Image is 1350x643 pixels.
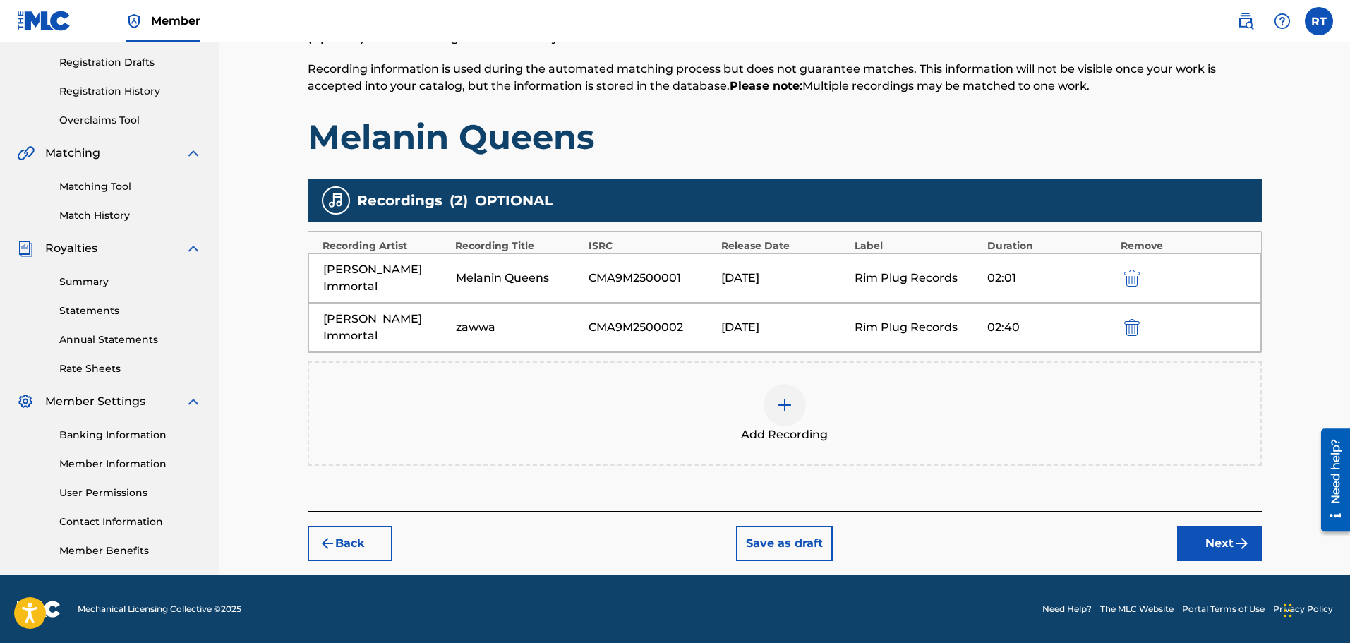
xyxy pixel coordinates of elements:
[1234,535,1250,552] img: f7272a7cc735f4ea7f67.svg
[323,311,449,344] div: [PERSON_NAME] Immortal
[589,239,715,253] div: ISRC
[17,601,61,618] img: logo
[1100,603,1174,615] a: The MLC Website
[78,603,241,615] span: Mechanical Licensing Collective © 2025
[1268,7,1296,35] div: Help
[59,84,202,99] a: Registration History
[323,239,449,253] div: Recording Artist
[1042,603,1092,615] a: Need Help?
[589,319,714,336] div: CMA9M2500002
[456,270,581,287] div: Melanin Queens
[721,319,847,336] div: [DATE]
[17,240,34,257] img: Royalties
[17,11,71,31] img: MLC Logo
[589,270,714,287] div: CMA9M2500001
[855,270,980,287] div: Rim Plug Records
[59,332,202,347] a: Annual Statements
[59,304,202,318] a: Statements
[1237,13,1254,30] img: search
[1124,270,1140,287] img: 12a2ab48e56ec057fbd8.svg
[45,240,97,257] span: Royalties
[59,428,202,443] a: Banking Information
[59,486,202,500] a: User Permissions
[736,526,833,561] button: Save as draft
[308,62,1216,92] span: Recording information is used during the automated matching process but does not guarantee matche...
[741,426,828,443] span: Add Recording
[1182,603,1265,615] a: Portal Terms of Use
[59,275,202,289] a: Summary
[987,239,1114,253] div: Duration
[475,190,553,211] span: OPTIONAL
[45,145,100,162] span: Matching
[319,535,336,552] img: 7ee5dd4eb1f8a8e3ef2f.svg
[855,239,981,253] div: Label
[59,208,202,223] a: Match History
[730,79,802,92] strong: Please note:
[59,543,202,558] a: Member Benefits
[1310,423,1350,536] iframe: Resource Center
[987,319,1113,336] div: 02:40
[721,270,847,287] div: [DATE]
[59,55,202,70] a: Registration Drafts
[17,145,35,162] img: Matching
[1279,575,1350,643] iframe: Chat Widget
[455,239,581,253] div: Recording Title
[308,526,392,561] button: Back
[1305,7,1333,35] div: User Menu
[59,361,202,376] a: Rate Sheets
[776,397,793,414] img: add
[185,240,202,257] img: expand
[1124,319,1140,336] img: 12a2ab48e56ec057fbd8.svg
[59,515,202,529] a: Contact Information
[185,393,202,410] img: expand
[327,192,344,209] img: recording
[456,319,581,336] div: zawwa
[45,393,145,410] span: Member Settings
[17,393,34,410] img: Member Settings
[1177,526,1262,561] button: Next
[59,457,202,471] a: Member Information
[1274,13,1291,30] img: help
[721,239,848,253] div: Release Date
[1273,603,1333,615] a: Privacy Policy
[185,145,202,162] img: expand
[59,179,202,194] a: Matching Tool
[308,116,1262,158] h1: Melanin Queens
[323,261,449,295] div: [PERSON_NAME] Immortal
[450,190,468,211] span: ( 2 )
[151,13,200,29] span: Member
[126,13,143,30] img: Top Rightsholder
[1121,239,1247,253] div: Remove
[357,190,442,211] span: Recordings
[855,319,980,336] div: Rim Plug Records
[59,113,202,128] a: Overclaims Tool
[987,270,1113,287] div: 02:01
[1231,7,1260,35] a: Public Search
[1284,589,1292,632] div: Drag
